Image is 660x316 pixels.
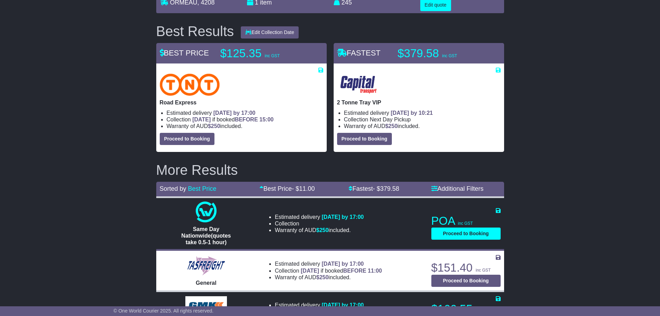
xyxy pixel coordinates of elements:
[114,308,214,314] span: © One World Courier 2025. All rights reserved.
[275,220,364,227] li: Collection
[160,99,323,106] p: Road Express
[192,117,211,122] span: [DATE]
[337,49,381,57] span: FASTEST
[275,267,382,274] li: Collection
[373,185,399,192] span: - $
[292,185,315,192] span: - $
[167,123,323,129] li: Warranty of AUD included.
[319,227,329,233] span: 250
[167,116,323,123] li: Collection
[301,268,319,274] span: [DATE]
[431,228,501,240] button: Proceed to Booking
[322,302,364,308] span: [DATE] by 17:00
[275,274,382,281] li: Warranty of AUD included.
[181,226,231,245] span: Same Day Nationwide(quotes take 0.5-1 hour)
[235,117,258,122] span: BEFORE
[349,185,399,192] a: Fastest- $379.58
[344,110,501,116] li: Estimated delivery
[160,133,214,145] button: Proceed to Booking
[322,261,364,267] span: [DATE] by 17:00
[160,185,186,192] span: Sorted by
[431,261,501,275] p: $151.40
[431,302,501,316] p: $166.55
[431,214,501,228] p: POA
[316,227,329,233] span: $
[385,123,398,129] span: $
[337,74,380,96] img: CapitalTransport: 2 Tonne Tray VIP
[156,162,504,178] h2: More Results
[220,46,307,60] p: $125.35
[299,185,315,192] span: 11.00
[398,46,484,60] p: $379.58
[301,268,382,274] span: if booked
[344,123,501,129] li: Warranty of AUD included.
[442,53,457,58] span: inc GST
[241,26,299,39] button: Edit Collection Date
[370,117,411,122] span: Next Day Pickup
[275,227,364,233] li: Warranty of AUD included.
[188,185,217,192] a: Best Price
[265,53,280,58] span: inc GST
[343,268,366,274] span: BEFORE
[380,185,399,192] span: 379.58
[368,268,382,274] span: 11:00
[211,123,220,129] span: 250
[275,302,382,308] li: Estimated delivery
[319,274,329,280] span: 250
[160,74,220,96] img: TNT Domestic: Road Express
[431,185,484,192] a: Additional Filters
[196,280,217,286] span: General
[196,202,217,222] img: One World Courier: Same Day Nationwide(quotes take 0.5-1 hour)
[208,123,220,129] span: $
[192,117,273,122] span: if booked
[275,261,382,267] li: Estimated delivery
[316,274,329,280] span: $
[458,221,473,226] span: inc GST
[388,123,398,129] span: 250
[259,117,274,122] span: 15:00
[259,185,315,192] a: Best Price- $11.00
[153,24,238,39] div: Best Results
[213,110,256,116] span: [DATE] by 17:00
[275,214,364,220] li: Estimated delivery
[431,275,501,287] button: Proceed to Booking
[337,99,501,106] p: 2 Tonne Tray VIP
[186,255,226,276] img: Tasfreight: General
[322,214,364,220] span: [DATE] by 17:00
[167,110,323,116] li: Estimated delivery
[160,49,209,57] span: BEST PRICE
[476,268,491,273] span: inc GST
[391,110,433,116] span: [DATE] by 10:21
[344,116,501,123] li: Collection
[337,133,392,145] button: Proceed to Booking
